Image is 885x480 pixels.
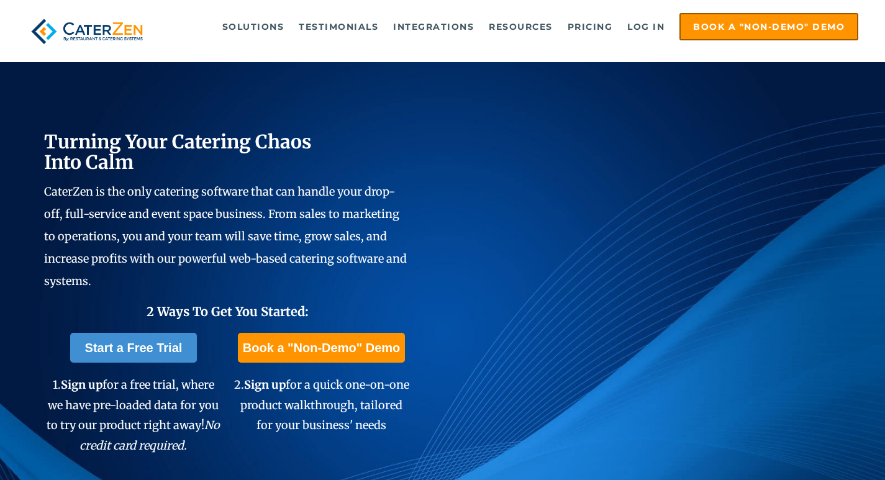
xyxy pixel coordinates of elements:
[27,13,148,50] img: caterzen
[238,333,405,363] a: Book a "Non-Demo" Demo
[44,130,312,174] span: Turning Your Catering Chaos Into Calm
[216,14,291,39] a: Solutions
[70,333,197,363] a: Start a Free Trial
[169,13,859,40] div: Navigation Menu
[234,378,409,432] span: 2. for a quick one-on-one product walkthrough, tailored for your business' needs
[61,378,102,392] span: Sign up
[621,14,671,39] a: Log in
[147,304,309,319] span: 2 Ways To Get You Started:
[244,378,286,392] span: Sign up
[79,418,220,452] em: No credit card required.
[774,432,871,466] iframe: Help widget launcher
[47,378,220,452] span: 1. for a free trial, where we have pre-loaded data for you to try our product right away!
[293,14,384,39] a: Testimonials
[483,14,559,39] a: Resources
[679,13,858,40] a: Book a "Non-Demo" Demo
[561,14,619,39] a: Pricing
[44,184,407,288] span: CaterZen is the only catering software that can handle your drop-off, full-service and event spac...
[387,14,480,39] a: Integrations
